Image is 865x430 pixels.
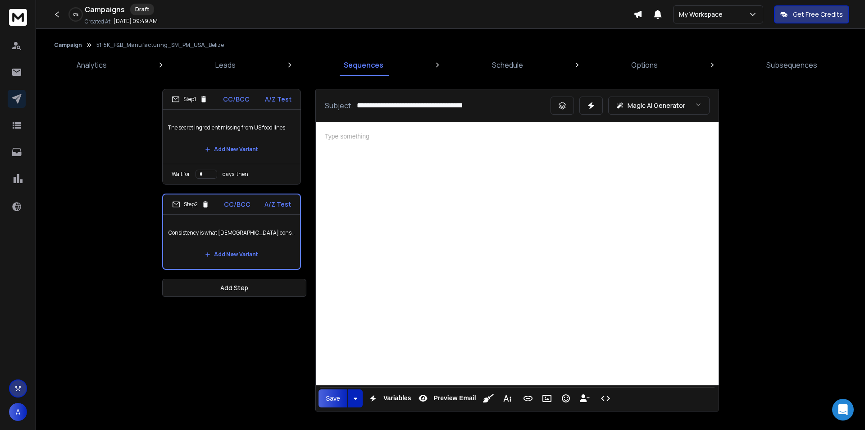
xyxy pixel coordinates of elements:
[162,279,306,297] button: Add Step
[172,95,208,103] div: Step 1
[338,54,389,76] a: Sequences
[626,54,663,76] a: Options
[9,403,27,421] button: A
[162,194,301,270] li: Step2CC/BCCA/Z TestConsistency is what [DEMOGRAPHIC_DATA] consumers noticeAdd New Variant
[114,18,158,25] p: [DATE] 09:49 AM
[223,95,250,104] p: CC/BCC
[172,200,209,208] div: Step 2
[487,54,528,76] a: Schedule
[198,245,265,264] button: Add New Variant
[774,5,849,23] button: Get Free Credits
[344,60,383,70] p: Sequences
[85,4,125,15] h1: Campaigns
[679,10,726,19] p: My Workspace
[168,115,295,140] p: The secret ingredient missing from US food lines
[628,101,685,110] p: Magic AI Generator
[414,389,478,407] button: Preview Email
[432,394,478,402] span: Preview Email
[492,60,523,70] p: Schedule
[73,12,78,17] p: 0 %
[576,389,593,407] button: Insert Unsubscribe Link
[210,54,241,76] a: Leads
[223,171,248,178] p: days, then
[761,54,823,76] a: Subsequences
[77,60,107,70] p: Analytics
[130,4,154,15] div: Draft
[499,389,516,407] button: More Text
[168,220,295,245] p: Consistency is what [DEMOGRAPHIC_DATA] consumers notice
[557,389,574,407] button: Emoticons
[264,200,291,209] p: A/Z Test
[538,389,555,407] button: Insert Image (Ctrl+P)
[832,399,854,421] div: Open Intercom Messenger
[265,95,291,104] p: A/Z Test
[71,54,112,76] a: Analytics
[519,389,537,407] button: Insert Link (Ctrl+K)
[766,60,817,70] p: Subsequences
[325,100,353,111] p: Subject:
[793,10,843,19] p: Get Free Credits
[319,389,347,407] button: Save
[608,97,710,115] button: Magic AI Generator
[162,89,301,185] li: Step1CC/BCCA/Z TestThe secret ingredient missing from US food linesAdd New VariantWait fordays, then
[364,389,413,407] button: Variables
[224,200,250,209] p: CC/BCC
[382,394,413,402] span: Variables
[85,18,112,25] p: Created At:
[198,140,265,158] button: Add New Variant
[480,389,497,407] button: Clean HTML
[172,171,190,178] p: Wait for
[54,42,82,49] button: Campaign
[215,60,236,70] p: Leads
[631,60,658,70] p: Options
[96,42,224,49] p: 51-5K_F&B_Manufacturing_SM_PM_USA_Belize
[597,389,614,407] button: Code View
